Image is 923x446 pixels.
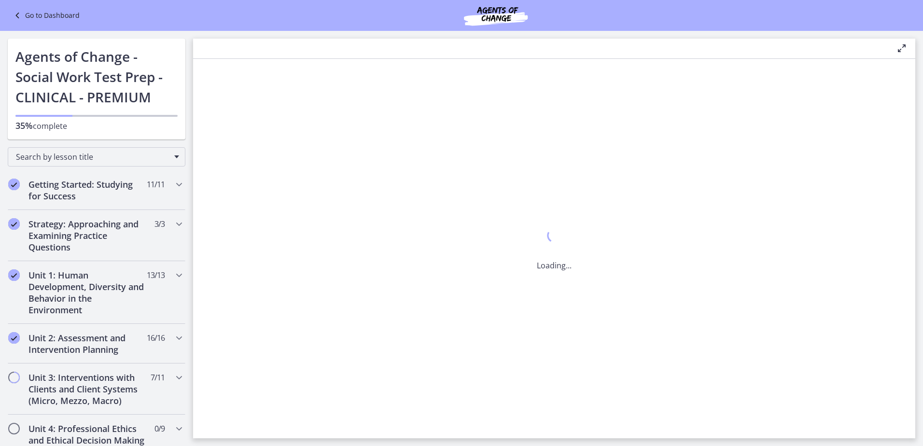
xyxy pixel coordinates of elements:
[537,260,572,271] p: Loading...
[8,269,20,281] i: Completed
[537,226,572,248] div: 1
[438,4,554,27] img: Agents of Change
[8,179,20,190] i: Completed
[147,332,165,344] span: 16 / 16
[8,218,20,230] i: Completed
[15,46,178,107] h1: Agents of Change - Social Work Test Prep - CLINICAL - PREMIUM
[8,332,20,344] i: Completed
[151,372,165,383] span: 7 / 11
[15,120,178,132] p: complete
[12,10,80,21] a: Go to Dashboard
[15,120,33,131] span: 35%
[16,152,169,162] span: Search by lesson title
[154,423,165,434] span: 0 / 9
[28,269,146,316] h2: Unit 1: Human Development, Diversity and Behavior in the Environment
[28,423,146,446] h2: Unit 4: Professional Ethics and Ethical Decision Making
[147,269,165,281] span: 13 / 13
[28,332,146,355] h2: Unit 2: Assessment and Intervention Planning
[147,179,165,190] span: 11 / 11
[28,372,146,406] h2: Unit 3: Interventions with Clients and Client Systems (Micro, Mezzo, Macro)
[28,179,146,202] h2: Getting Started: Studying for Success
[8,147,185,167] div: Search by lesson title
[154,218,165,230] span: 3 / 3
[28,218,146,253] h2: Strategy: Approaching and Examining Practice Questions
